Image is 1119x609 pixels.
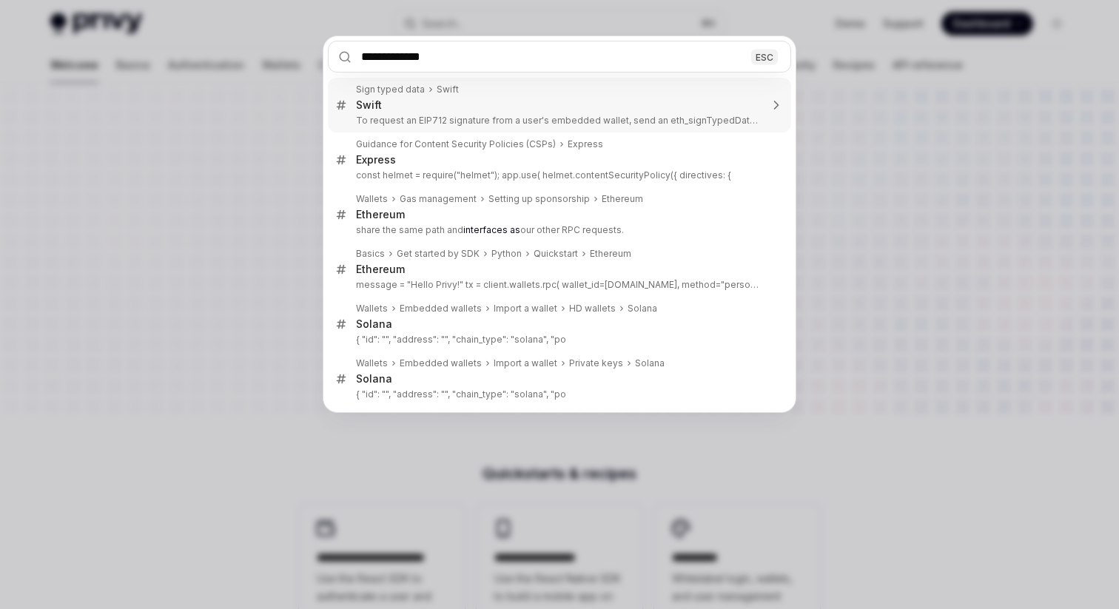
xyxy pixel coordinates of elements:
div: Ethereum [356,263,405,276]
div: Wallets [356,303,388,314]
p: share the same path and our other RPC requests. [356,224,760,236]
privy-wallet-id: ", "address": " [386,334,566,345]
p: To request an EIP712 signature from a user's embedded wallet, send an eth_signTypedData_v4 JSON- [356,115,760,127]
div: Solana [356,317,392,331]
div: Ethereum [356,208,405,221]
div: Ethereum [590,248,631,260]
p: { "id": " [356,334,760,346]
div: Quickstart [534,248,578,260]
your-wallet-address: ", "chain_type": "solana", "po [445,388,566,400]
your-wallet-address: ", "chain_type": "solana", "po [445,334,566,345]
div: HD wallets [569,303,616,314]
div: Get started by SDK [397,248,480,260]
div: Swift [356,98,382,112]
div: Python [491,248,522,260]
p: const helmet = require("helmet"); app.use( helmet.contentSecurityPolicy({ directives: { [356,169,760,181]
div: Guidance for Content Security Policies (CSPs) [356,138,556,150]
div: Wallets [356,193,388,205]
div: Solana [628,303,657,314]
b: interfaces as [463,224,520,235]
div: Import a wallet [494,303,557,314]
div: Private keys [569,357,623,369]
div: Solana [356,372,392,386]
div: Solana [635,357,665,369]
div: Embedded wallets [400,303,482,314]
p: { "id": " [356,388,760,400]
privy-wallet-id: ", "address": " [386,388,566,400]
div: ESC [751,49,778,64]
div: Basics [356,248,385,260]
div: Embedded wallets [400,357,482,369]
div: Import a wallet [494,357,557,369]
div: Gas management [400,193,477,205]
div: Swift [437,84,459,95]
div: Express [568,138,603,150]
p: message = "Hello Privy!" tx = client.wallets.rpc( wallet_id=[DOMAIN_NAME], method="personal_sign [356,279,760,291]
div: Setting up sponsorship [488,193,590,205]
div: Express [356,153,396,166]
div: Ethereum [602,193,643,205]
div: Sign typed data [356,84,425,95]
div: Wallets [356,357,388,369]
